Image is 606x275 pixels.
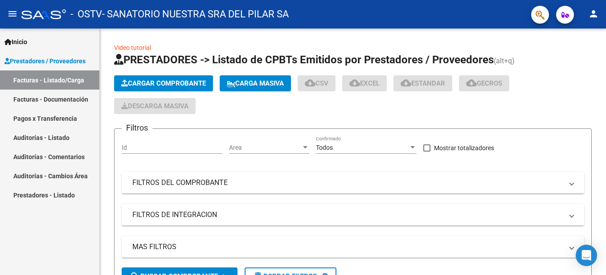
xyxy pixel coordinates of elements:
app-download-masive: Descarga masiva de comprobantes (adjuntos) [114,98,196,114]
span: Mostrar totalizadores [434,143,494,153]
span: Estandar [401,79,445,87]
span: Area [229,144,301,152]
button: Gecros [459,75,509,91]
span: - SANATORIO NUESTRA SRA DEL PILAR SA [102,4,289,24]
span: Prestadores / Proveedores [4,56,86,66]
a: Video tutorial [114,44,151,51]
button: Descarga Masiva [114,98,196,114]
mat-panel-title: MAS FILTROS [132,242,563,252]
mat-icon: cloud_download [401,78,411,88]
span: (alt+q) [494,57,515,65]
mat-icon: person [588,8,599,19]
div: Open Intercom Messenger [576,245,597,266]
button: Estandar [393,75,452,91]
mat-panel-title: FILTROS DEL COMPROBANTE [132,178,563,188]
span: Carga Masiva [227,79,284,87]
mat-icon: cloud_download [305,78,315,88]
h3: Filtros [122,122,152,134]
button: EXCEL [342,75,387,91]
mat-expansion-panel-header: FILTROS DEL COMPROBANTE [122,172,584,193]
button: Cargar Comprobante [114,75,213,91]
span: PRESTADORES -> Listado de CPBTs Emitidos por Prestadores / Proveedores [114,53,494,66]
span: Cargar Comprobante [121,79,206,87]
mat-icon: cloud_download [466,78,477,88]
span: Inicio [4,37,27,47]
mat-icon: cloud_download [349,78,360,88]
mat-icon: menu [7,8,18,19]
mat-expansion-panel-header: FILTROS DE INTEGRACION [122,204,584,226]
span: Descarga Masiva [121,102,188,110]
span: EXCEL [349,79,380,87]
mat-panel-title: FILTROS DE INTEGRACION [132,210,563,220]
button: Carga Masiva [220,75,291,91]
span: CSV [305,79,328,87]
mat-expansion-panel-header: MAS FILTROS [122,236,584,258]
span: - OSTV [70,4,102,24]
button: CSV [298,75,336,91]
span: Todos [316,144,333,151]
span: Gecros [466,79,502,87]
